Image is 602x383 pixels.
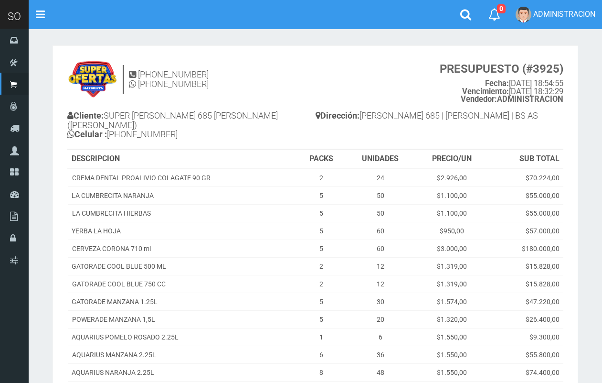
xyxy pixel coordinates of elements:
[489,205,563,222] td: $55.000,00
[346,275,415,293] td: 12
[415,328,489,346] td: $1.550,00
[346,364,415,382] td: 48
[516,7,531,22] img: User Image
[497,4,506,13] span: 0
[296,169,346,187] td: 2
[296,311,346,328] td: 5
[296,293,346,311] td: 5
[489,293,563,311] td: $47.220,00
[489,187,563,205] td: $55.000,00
[346,311,415,328] td: 20
[489,275,563,293] td: $15.828,00
[485,79,509,88] strong: Fecha:
[489,311,563,328] td: $26.400,00
[68,258,296,275] td: GATORADE COOL BLUE 500 ML
[68,222,296,240] td: YERBA LA HOJA
[346,187,415,205] td: 50
[68,240,296,258] td: CERVEZA CORONA 710 ml
[415,258,489,275] td: $1.319,00
[316,110,359,120] b: Dirección:
[489,169,563,187] td: $70.224,00
[440,62,563,76] strong: PRESUPUESTO (#3925)
[415,169,489,187] td: $2.926,00
[296,364,346,382] td: 8
[346,258,415,275] td: 12
[68,311,296,328] td: POWERADE MANZANA 1,5L
[489,240,563,258] td: $180.000,00
[68,275,296,293] td: GATORADE COOL BLUE 750 CC
[67,110,104,120] b: Cliente:
[440,63,563,104] small: [DATE] 18:54:55 [DATE] 18:32:29
[415,311,489,328] td: $1.320,00
[415,346,489,364] td: $1.550,00
[296,187,346,205] td: 5
[296,222,346,240] td: 5
[415,240,489,258] td: $3.000,00
[296,205,346,222] td: 5
[296,346,346,364] td: 6
[489,328,563,346] td: $9.300,00
[296,328,346,346] td: 1
[296,258,346,275] td: 2
[68,205,296,222] td: LA CUMBRECITA HIERBAS
[296,240,346,258] td: 5
[68,364,296,382] td: AQUARIUS NARANJA 2.25L
[489,346,563,364] td: $55.800,00
[533,10,595,19] span: ADMINISTRACION
[68,187,296,205] td: LA CUMBRECITA NARANJA
[316,109,564,125] h4: [PERSON_NAME] 685 | [PERSON_NAME] | BS AS
[346,240,415,258] td: 60
[68,150,296,169] th: DESCRIPCION
[67,129,107,139] b: Celular :
[346,222,415,240] td: 60
[68,346,296,364] td: AQUARIUS MANZANA 2.25L
[67,109,316,144] h4: SUPER [PERSON_NAME] 685 [PERSON_NAME] ([PERSON_NAME]) [PHONE_NUMBER]
[68,169,296,187] td: CREMA DENTAL PROALIVIO COLAGATE 90 GR
[415,150,489,169] th: PRECIO/UN
[346,328,415,346] td: 6
[68,328,296,346] td: AQUARIUS POMELO ROSADO 2.25L
[415,293,489,311] td: $1.574,00
[489,150,563,169] th: SUB TOTAL
[346,150,415,169] th: UNIDADES
[489,222,563,240] td: $57.000,00
[489,364,563,382] td: $74.400,00
[296,275,346,293] td: 2
[346,169,415,187] td: 24
[346,346,415,364] td: 36
[415,187,489,205] td: $1.100,00
[415,222,489,240] td: $950,00
[462,87,509,96] strong: Vencimiento:
[68,293,296,311] td: GATORADE MANZANA 1.25L
[461,95,563,104] b: ADMINISTRACION
[296,150,346,169] th: PACKS
[67,60,118,98] img: 9k=
[415,364,489,382] td: $1.550,00
[489,258,563,275] td: $15.828,00
[461,95,497,104] strong: Vendedor:
[415,275,489,293] td: $1.319,00
[346,205,415,222] td: 50
[129,70,209,89] h4: [PHONE_NUMBER] [PHONE_NUMBER]
[415,205,489,222] td: $1.100,00
[346,293,415,311] td: 30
